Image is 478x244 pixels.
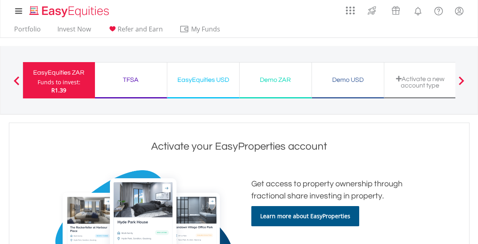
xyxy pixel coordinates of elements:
[11,25,44,38] a: Portfolio
[428,2,449,18] a: FAQ's and Support
[244,74,307,86] div: Demo ZAR
[365,4,379,17] img: thrive-v2.svg
[26,2,112,18] a: Home page
[389,4,402,17] img: vouchers-v2.svg
[28,5,112,18] img: EasyEquities_Logo.png
[172,74,234,86] div: EasyEquities USD
[251,178,417,202] h2: Get access to property ownership through fractional share investing in property.
[449,2,470,20] a: My Profile
[384,2,408,17] a: Vouchers
[11,139,467,154] h1: Activate your EasyProperties account
[38,78,80,86] div: Funds to invest:
[104,25,166,38] a: Refer and Earn
[28,67,90,78] div: EasyEquities ZAR
[51,86,66,94] span: R1.39
[179,24,232,34] span: My Funds
[251,206,359,226] a: Learn more about EasyProperties
[389,75,451,89] div: Activate a new account type
[341,2,360,15] a: AppsGrid
[317,74,379,86] div: Demo USD
[54,25,94,38] a: Invest Now
[346,6,355,15] img: grid-menu-icon.svg
[408,2,428,18] a: Notifications
[100,74,162,86] div: TFSA
[118,25,163,33] span: Refer and Earn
